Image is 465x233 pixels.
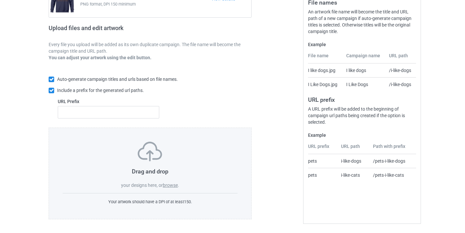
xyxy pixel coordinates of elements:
td: /i-like-dogs [385,63,416,77]
th: URL path [385,52,416,63]
th: Path with prefix [369,143,416,154]
td: I like dogs.jpg [308,63,342,77]
label: Example [308,132,416,138]
span: Your artwork should have a DPI of at least 150 . [108,199,192,204]
td: /i-like-dogs [385,77,416,91]
td: pets [308,154,337,168]
td: I like dogs [343,63,386,77]
div: An artwork file name will become the title and URL path of a new campaign if auto-generate campai... [308,9,416,35]
td: I Like Dogs.jpg [308,77,342,91]
label: Example [308,41,416,48]
span: PNG format, DPI 150 minimum [80,1,211,8]
th: URL prefix [308,143,337,154]
span: Auto-generate campaign titles and urls based on file names. [57,77,178,82]
h3: Drag and drop [63,168,238,175]
h3: URL prefix [308,96,416,103]
th: URL path [337,143,370,154]
label: browse [163,183,178,188]
td: I Like Dogs [343,77,386,91]
span: . [178,183,179,188]
td: /pets-i-like-cats [369,168,416,182]
span: Include a prefix for the generated url paths. [57,88,144,93]
td: i-like-cats [337,168,370,182]
td: pets [308,168,337,182]
div: A URL prefix will be added to the beginning of campaign url paths being created if the option is ... [308,106,416,125]
th: Campaign name [343,52,386,63]
img: svg+xml;base64,PD94bWwgdmVyc2lvbj0iMS4wIiBlbmNvZGluZz0iVVRGLTgiPz4KPHN2ZyB3aWR0aD0iNzVweCIgaGVpZ2... [138,142,162,161]
th: File name [308,52,342,63]
label: URL Prefix [58,98,159,105]
p: Every file you upload will be added as its own duplicate campaign. The file name will become the ... [49,41,252,54]
span: your designs here, or [121,183,163,188]
b: You can adjust your artwork using the edit button. [49,55,151,60]
td: /pets-i-like-dogs [369,154,416,168]
h2: Upload files and edit artwork [49,25,170,37]
td: i-like-dogs [337,154,370,168]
